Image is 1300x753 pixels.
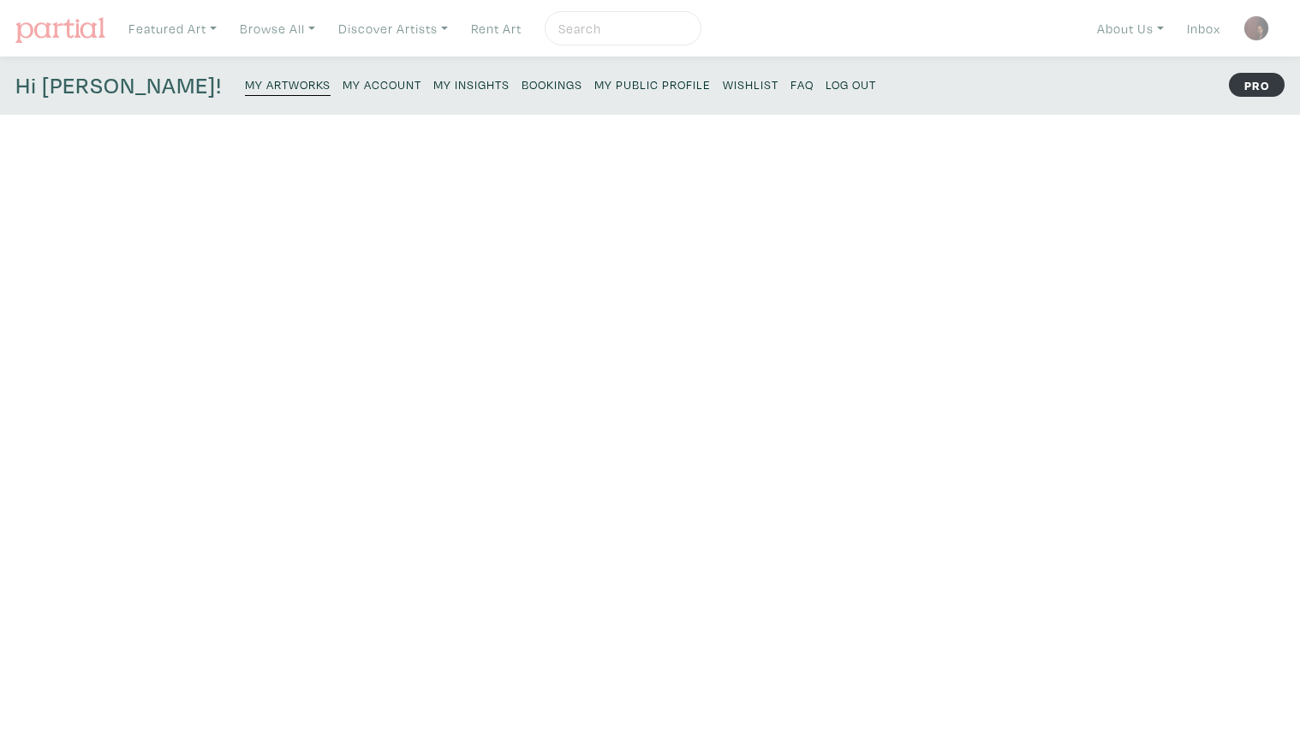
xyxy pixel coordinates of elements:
[232,11,323,46] a: Browse All
[121,11,224,46] a: Featured Art
[826,72,876,95] a: Log Out
[522,72,582,95] a: Bookings
[1179,11,1228,46] a: Inbox
[594,72,711,95] a: My Public Profile
[433,76,510,93] small: My Insights
[826,76,876,93] small: Log Out
[245,72,331,96] a: My Artworks
[331,11,456,46] a: Discover Artists
[343,76,421,93] small: My Account
[343,72,421,95] a: My Account
[790,72,814,95] a: FAQ
[1243,15,1269,41] img: phpThumb.php
[245,76,331,93] small: My Artworks
[463,11,529,46] a: Rent Art
[433,72,510,95] a: My Insights
[557,18,685,39] input: Search
[723,72,778,95] a: Wishlist
[594,76,711,93] small: My Public Profile
[522,76,582,93] small: Bookings
[1229,73,1285,97] strong: PRO
[790,76,814,93] small: FAQ
[1089,11,1172,46] a: About Us
[15,72,222,99] h4: Hi [PERSON_NAME]!
[723,76,778,93] small: Wishlist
